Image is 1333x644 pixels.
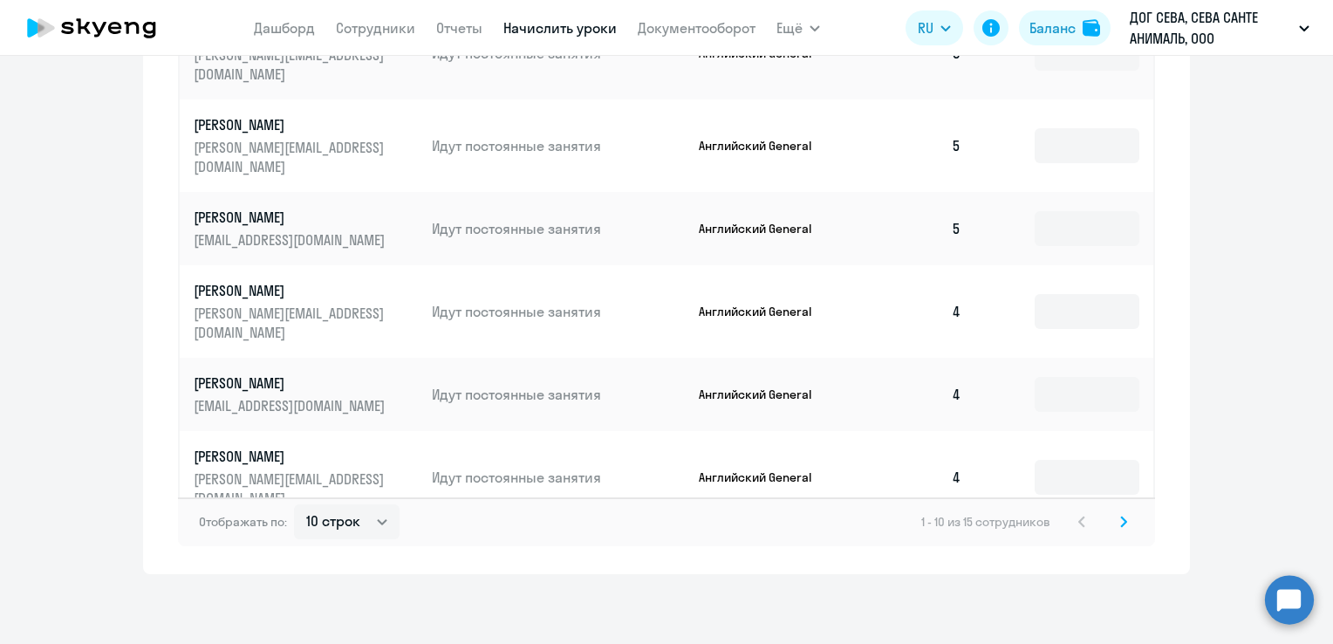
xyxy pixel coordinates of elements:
[699,221,830,236] p: Английский General
[853,99,975,192] td: 5
[699,138,830,154] p: Английский General
[194,304,389,342] p: [PERSON_NAME][EMAIL_ADDRESS][DOMAIN_NAME]
[194,138,389,176] p: [PERSON_NAME][EMAIL_ADDRESS][DOMAIN_NAME]
[699,387,830,402] p: Английский General
[699,469,830,485] p: Английский General
[1121,7,1318,49] button: ДОГ СЕВА, СЕВА САНТЕ АНИМАЛЬ, ООО
[194,373,418,415] a: [PERSON_NAME][EMAIL_ADDRESS][DOMAIN_NAME]
[503,19,617,37] a: Начислить уроки
[432,136,685,155] p: Идут постоянные занятия
[194,396,389,415] p: [EMAIL_ADDRESS][DOMAIN_NAME]
[436,19,482,37] a: Отчеты
[254,19,315,37] a: Дашборд
[199,514,287,530] span: Отображать по:
[194,115,389,134] p: [PERSON_NAME]
[776,17,803,38] span: Ещё
[853,431,975,524] td: 4
[194,281,418,342] a: [PERSON_NAME][PERSON_NAME][EMAIL_ADDRESS][DOMAIN_NAME]
[194,45,389,84] p: [PERSON_NAME][EMAIL_ADDRESS][DOMAIN_NAME]
[1029,17,1076,38] div: Баланс
[194,447,418,508] a: [PERSON_NAME][PERSON_NAME][EMAIL_ADDRESS][DOMAIN_NAME]
[194,373,389,393] p: [PERSON_NAME]
[194,447,389,466] p: [PERSON_NAME]
[194,208,389,227] p: [PERSON_NAME]
[918,17,933,38] span: RU
[194,230,389,250] p: [EMAIL_ADDRESS][DOMAIN_NAME]
[853,265,975,358] td: 4
[1083,19,1100,37] img: balance
[336,19,415,37] a: Сотрудники
[194,115,418,176] a: [PERSON_NAME][PERSON_NAME][EMAIL_ADDRESS][DOMAIN_NAME]
[432,219,685,238] p: Идут постоянные занятия
[432,302,685,321] p: Идут постоянные занятия
[638,19,755,37] a: Документооборот
[853,192,975,265] td: 5
[194,469,389,508] p: [PERSON_NAME][EMAIL_ADDRESS][DOMAIN_NAME]
[699,304,830,319] p: Английский General
[1019,10,1111,45] button: Балансbalance
[1130,7,1292,49] p: ДОГ СЕВА, СЕВА САНТЕ АНИМАЛЬ, ООО
[194,281,389,300] p: [PERSON_NAME]
[432,468,685,487] p: Идут постоянные занятия
[432,385,685,404] p: Идут постоянные занятия
[194,208,418,250] a: [PERSON_NAME][EMAIL_ADDRESS][DOMAIN_NAME]
[853,358,975,431] td: 4
[906,10,963,45] button: RU
[921,514,1050,530] span: 1 - 10 из 15 сотрудников
[776,10,820,45] button: Ещё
